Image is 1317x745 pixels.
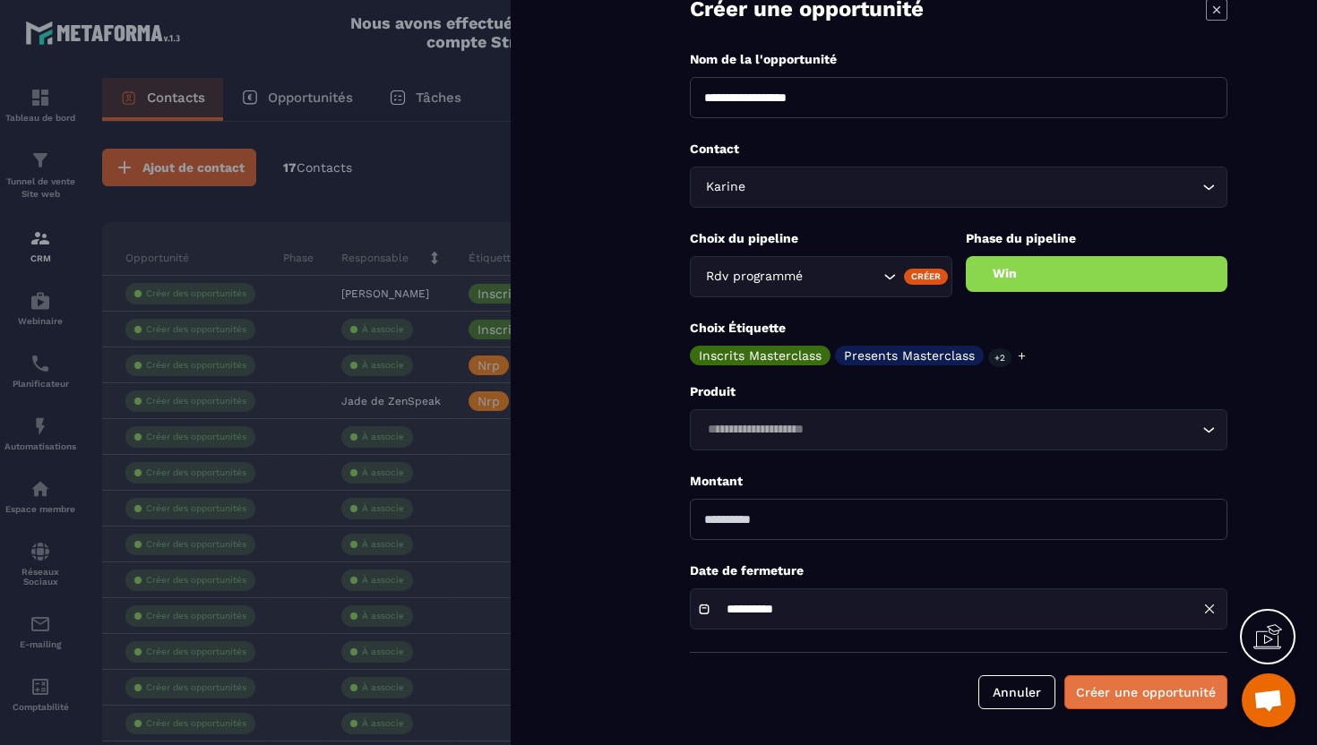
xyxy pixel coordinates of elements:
button: Créer une opportunité [1064,675,1227,709]
span: Karine [702,177,749,197]
p: Choix du pipeline [690,230,952,247]
span: Rdv programmé [702,267,806,287]
p: Inscrits Masterclass [699,349,822,362]
p: Contact [690,141,1227,158]
p: +2 [988,348,1011,367]
p: Choix Étiquette [690,320,1227,337]
div: Créer [904,269,948,285]
button: Annuler [978,675,1055,709]
div: Ouvrir le chat [1242,673,1295,727]
div: Search for option [690,167,1227,208]
p: Produit [690,383,1227,400]
input: Search for option [806,267,879,287]
p: Nom de la l'opportunité [690,51,1227,68]
input: Search for option [702,420,1198,440]
div: Search for option [690,409,1227,450]
input: Search for option [749,177,1198,197]
p: Montant [690,473,1227,490]
div: Search for option [690,256,952,297]
p: Date de fermeture [690,562,1227,579]
p: Phase du pipeline [966,230,1228,247]
p: Presents Masterclass [844,349,975,362]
